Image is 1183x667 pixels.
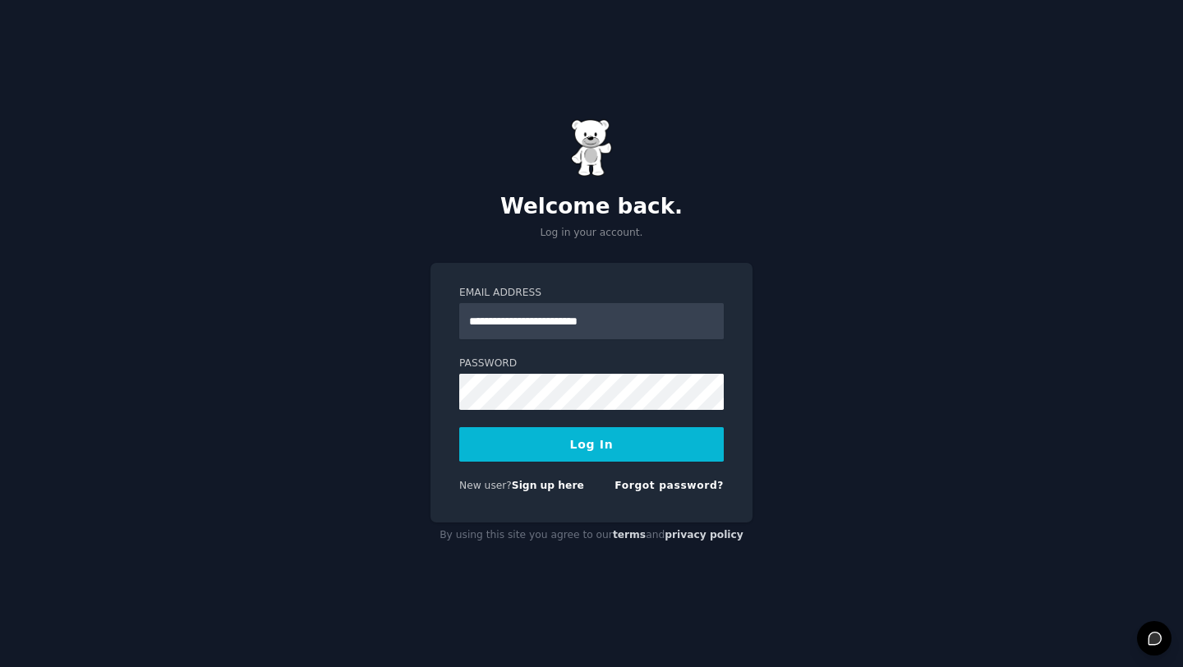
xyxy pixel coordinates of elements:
h2: Welcome back. [430,194,753,220]
span: New user? [459,480,512,491]
a: Forgot password? [615,480,724,491]
a: privacy policy [665,529,743,540]
img: Gummy Bear [571,119,612,177]
label: Password [459,356,724,371]
div: By using this site you agree to our and [430,522,753,549]
a: terms [613,529,646,540]
button: Log In [459,427,724,462]
label: Email Address [459,286,724,301]
p: Log in your account. [430,226,753,241]
a: Sign up here [512,480,584,491]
